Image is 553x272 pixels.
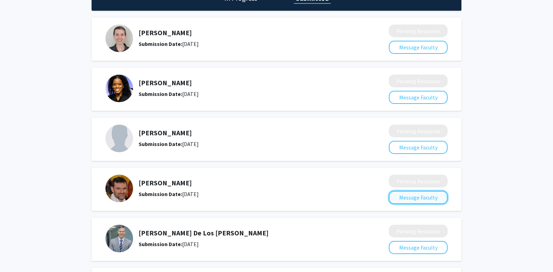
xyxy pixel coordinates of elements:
[389,41,448,54] button: Message Faculty
[389,194,448,201] a: Message Faculty
[139,129,352,137] h5: [PERSON_NAME]
[139,179,352,187] h5: [PERSON_NAME]
[389,175,448,187] button: Pending Response
[389,144,448,151] a: Message Faculty
[139,90,182,97] b: Submission Date:
[139,240,352,248] div: [DATE]
[105,25,133,52] img: Profile Picture
[389,44,448,51] a: Message Faculty
[389,244,448,251] a: Message Faculty
[389,91,448,104] button: Message Faculty
[105,75,133,102] img: Profile Picture
[139,79,352,87] h5: [PERSON_NAME]
[139,229,352,237] h5: [PERSON_NAME] De Los [PERSON_NAME]
[389,25,448,37] button: Pending Response
[139,190,352,198] div: [DATE]
[139,29,352,37] h5: [PERSON_NAME]
[139,40,182,47] b: Submission Date:
[389,75,448,87] button: Pending Response
[139,241,182,247] b: Submission Date:
[105,175,133,202] img: Profile Picture
[105,225,133,252] img: Profile Picture
[139,140,352,148] div: [DATE]
[105,125,133,152] img: Profile Picture
[139,90,352,98] div: [DATE]
[139,140,182,147] b: Submission Date:
[139,40,352,48] div: [DATE]
[389,141,448,154] button: Message Faculty
[139,191,182,197] b: Submission Date:
[389,94,448,101] a: Message Faculty
[389,191,448,204] button: Message Faculty
[389,241,448,254] button: Message Faculty
[389,225,448,237] button: Pending Response
[5,241,29,267] iframe: Chat
[389,125,448,137] button: Pending Response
